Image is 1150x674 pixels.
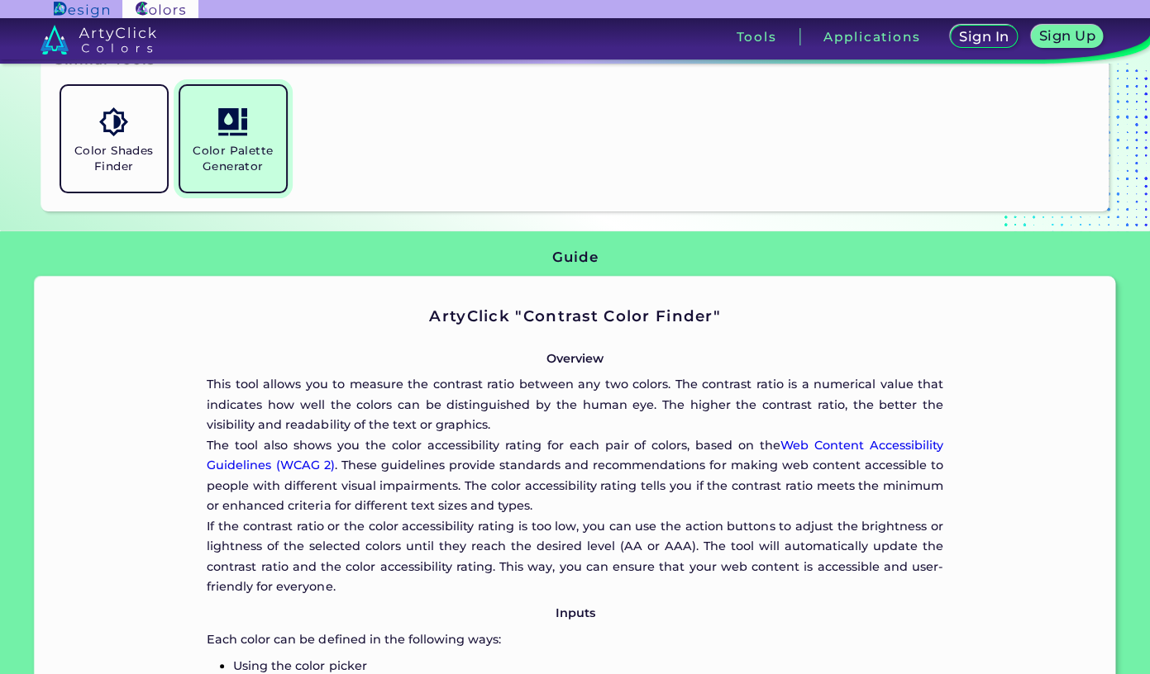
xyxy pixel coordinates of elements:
h2: ArtyClick "Contrast Color Finder" [207,306,942,327]
a: Color Palette Generator [174,79,293,198]
p: Inputs [207,603,942,623]
p: If the contrast ratio or the color accessibility rating is too low, you can use the action button... [207,516,942,597]
p: Each color can be defined in the following ways: [207,629,942,649]
img: ArtyClick Design logo [54,2,109,17]
p: The tool also shows you the color accessibility rating for each pair of colors, based on the . Th... [207,435,942,516]
img: icon_color_shades.svg [99,107,128,136]
a: Sign Up [1034,26,1100,47]
p: Overview [207,349,942,368]
a: Color Shades Finder [55,79,174,198]
h5: Color Palette Generator [187,143,279,174]
h5: Sign In [962,31,1006,43]
a: Web Content Accessibility Guidelines (WCAG 2) [207,438,942,472]
img: logo_artyclick_colors_white.svg [41,25,157,55]
h5: Sign Up [1042,30,1093,42]
h3: Guide [552,248,598,268]
a: Sign In [953,26,1014,47]
h3: Tools [736,31,776,43]
h5: Color Shades Finder [68,143,160,174]
img: icon_col_pal_col.svg [218,107,247,136]
p: This tool allows you to measure the contrast ratio between any two colors. The contrast ratio is ... [207,374,942,434]
h3: Applications [823,31,920,43]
